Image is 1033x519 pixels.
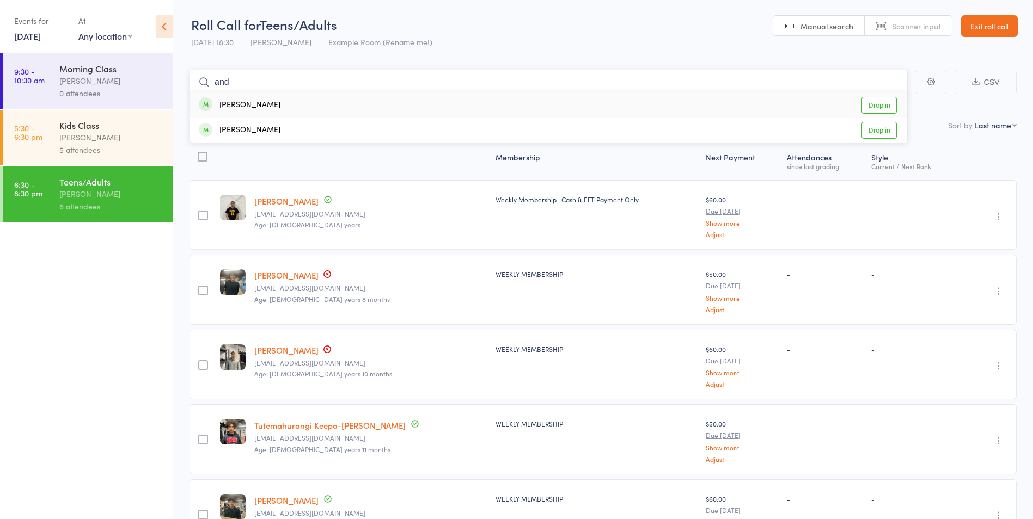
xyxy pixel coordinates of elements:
[706,207,778,215] small: Due [DATE]
[496,195,697,204] div: Weekly Membership | Cash & EFT Payment Only
[871,494,957,503] div: -
[254,344,319,356] a: [PERSON_NAME]
[706,219,778,226] a: Show more
[254,509,487,517] small: Marnersoe5@gmail.com
[706,344,778,387] div: $60.00
[871,419,957,428] div: -
[706,269,778,312] div: $50.00
[783,146,867,175] div: Atten­dances
[706,357,778,364] small: Due [DATE]
[260,15,337,33] span: Teens/Adults
[496,494,697,503] div: WEEKLY MEMBERSHIP
[975,120,1011,131] div: Last name
[871,163,957,170] div: Current / Next Rank
[78,30,132,42] div: Any location
[861,97,897,114] a: Drop in
[254,195,319,207] a: [PERSON_NAME]
[3,110,173,165] a: 5:30 -6:30 pmKids Class[PERSON_NAME]5 attendees
[706,306,778,313] a: Adjust
[191,36,234,47] span: [DATE] 18:30
[706,294,778,301] a: Show more
[861,122,897,139] a: Drop in
[701,146,782,175] div: Next Payment
[78,12,132,30] div: At
[254,294,390,304] span: Age: [DEMOGRAPHIC_DATA] years 8 months
[59,119,163,131] div: Kids Class
[3,53,173,109] a: 9:30 -10:30 amMorning Class[PERSON_NAME]0 attendees
[59,131,163,144] div: [PERSON_NAME]
[59,176,163,188] div: Teens/Adults
[491,146,701,175] div: Membership
[328,36,432,47] span: Example Room (Rename me!)
[787,269,863,279] div: -
[3,166,173,222] a: 6:30 -8:30 pmTeens/Adults[PERSON_NAME]6 attendees
[14,67,45,84] time: 9:30 - 10:30 am
[59,144,163,156] div: 5 attendees
[191,15,260,33] span: Roll Call for
[787,494,863,503] div: -
[59,87,163,100] div: 0 attendees
[190,70,908,95] input: Search by name
[706,455,778,462] a: Adjust
[948,120,973,131] label: Sort by
[961,15,1018,37] a: Exit roll call
[59,200,163,213] div: 6 attendees
[706,369,778,376] a: Show more
[496,419,697,428] div: WEEKLY MEMBERSHIP
[254,210,487,218] small: matt.cierpisz@gmail.com
[14,30,41,42] a: [DATE]
[14,123,42,141] time: 5:30 - 6:30 pm
[199,124,280,137] div: [PERSON_NAME]
[787,195,863,204] div: -
[59,63,163,75] div: Morning Class
[254,269,319,281] a: [PERSON_NAME]
[706,282,778,289] small: Due [DATE]
[254,495,319,506] a: [PERSON_NAME]
[14,180,42,197] time: 6:30 - 8:30 pm
[787,419,863,428] div: -
[871,344,957,354] div: -
[254,434,487,442] small: A.rolevski@hotmail.com
[706,195,778,238] div: $60.00
[800,21,853,32] span: Manual search
[871,269,957,279] div: -
[496,344,697,354] div: WEEKLY MEMBERSHIP
[706,506,778,514] small: Due [DATE]
[220,269,246,295] img: image1751269074.png
[867,146,962,175] div: Style
[787,163,863,170] div: since last grading
[496,269,697,279] div: WEEKLY MEMBERSHIP
[871,195,957,204] div: -
[254,419,406,431] a: Tutemahurangi Keepa-[PERSON_NAME]
[706,231,778,238] a: Adjust
[254,284,487,292] small: Taireinacooper27@gmail.com
[706,380,778,387] a: Adjust
[787,344,863,354] div: -
[706,444,778,451] a: Show more
[220,195,246,220] img: image1749117602.png
[892,21,941,32] span: Scanner input
[220,419,246,444] img: image1749631133.png
[254,220,360,229] span: Age: [DEMOGRAPHIC_DATA] years
[14,12,68,30] div: Events for
[254,359,487,367] small: peterdang50@gmail.com
[59,188,163,200] div: [PERSON_NAME]
[955,71,1017,94] button: CSV
[59,75,163,87] div: [PERSON_NAME]
[706,431,778,439] small: Due [DATE]
[254,444,390,454] span: Age: [DEMOGRAPHIC_DATA] years 11 months
[220,344,246,370] img: image1757665935.png
[250,36,311,47] span: [PERSON_NAME]
[706,419,778,462] div: $50.00
[199,99,280,112] div: [PERSON_NAME]
[254,369,392,378] span: Age: [DEMOGRAPHIC_DATA] years 10 months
